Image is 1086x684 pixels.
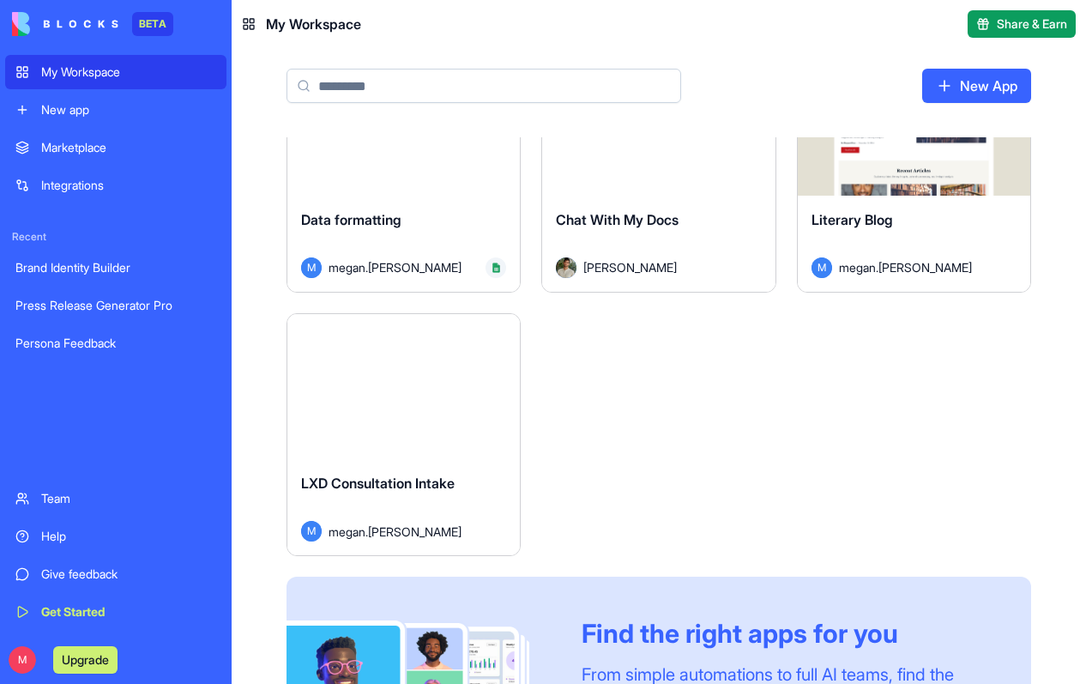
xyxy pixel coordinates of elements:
[811,257,832,278] span: M
[5,557,226,591] a: Give feedback
[41,139,216,156] div: Marketplace
[5,93,226,127] a: New app
[5,326,226,360] a: Persona Feedback
[5,481,226,516] a: Team
[491,263,501,273] img: Google_Sheets_logo__2014-2020_dyqxdz.svg
[583,258,677,276] span: [PERSON_NAME]
[287,49,521,293] a: Data formattingMmegan.[PERSON_NAME]
[301,211,401,228] span: Data formatting
[5,230,226,244] span: Recent
[132,12,173,36] div: BETA
[301,521,322,542] span: M
[5,55,226,89] a: My Workspace
[997,15,1067,33] span: Share & Earn
[556,211,679,228] span: Chat With My Docs
[41,177,216,194] div: Integrations
[41,64,216,81] div: My Workspace
[329,523,462,541] span: megan.[PERSON_NAME]
[12,12,118,36] img: logo
[5,130,226,165] a: Marketplace
[839,258,972,276] span: megan.[PERSON_NAME]
[5,595,226,629] a: Get Started
[582,618,990,649] div: Find the right apps for you
[41,528,216,545] div: Help
[266,14,361,34] span: My Workspace
[301,257,322,278] span: M
[41,566,216,583] div: Give feedback
[329,258,462,276] span: megan.[PERSON_NAME]
[41,101,216,118] div: New app
[301,475,455,492] span: LXD Consultation Intake
[9,646,36,674] span: M
[15,297,216,314] div: Press Release Generator Pro
[15,335,216,352] div: Persona Feedback
[41,490,216,507] div: Team
[922,69,1031,103] a: New App
[5,519,226,554] a: Help
[5,251,226,285] a: Brand Identity Builder
[287,313,521,557] a: LXD Consultation IntakeMmegan.[PERSON_NAME]
[968,10,1076,38] button: Share & Earn
[811,211,893,228] span: Literary Blog
[541,49,775,293] a: Chat With My DocsAvatar[PERSON_NAME]
[5,288,226,323] a: Press Release Generator Pro
[12,12,173,36] a: BETA
[797,49,1031,293] a: Literary BlogMmegan.[PERSON_NAME]
[53,651,118,668] a: Upgrade
[15,259,216,276] div: Brand Identity Builder
[53,646,118,674] button: Upgrade
[556,257,576,278] img: Avatar
[5,168,226,203] a: Integrations
[41,603,216,620] div: Get Started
